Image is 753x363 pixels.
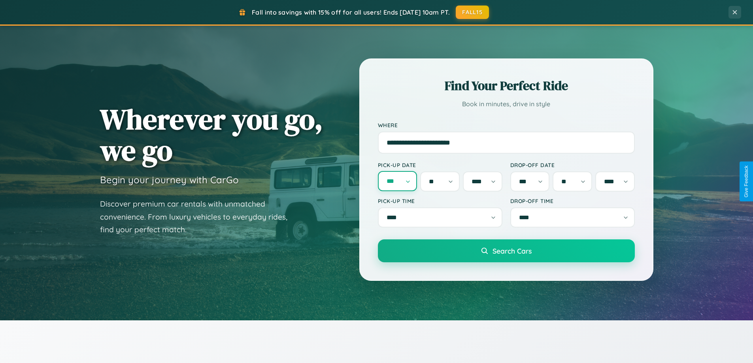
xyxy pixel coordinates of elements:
[378,197,502,204] label: Pick-up Time
[378,77,635,94] h2: Find Your Perfect Ride
[510,162,635,168] label: Drop-off Date
[493,246,532,255] span: Search Cars
[378,122,635,128] label: Where
[100,174,239,186] h3: Begin your journey with CarGo
[252,8,450,16] span: Fall into savings with 15% off for all users! Ends [DATE] 10am PT.
[744,166,749,197] div: Give Feedback
[378,162,502,168] label: Pick-up Date
[510,197,635,204] label: Drop-off Time
[100,103,323,166] h1: Wherever you go, we go
[456,6,489,19] button: FALL15
[100,197,298,236] p: Discover premium car rentals with unmatched convenience. From luxury vehicles to everyday rides, ...
[378,98,635,110] p: Book in minutes, drive in style
[378,239,635,262] button: Search Cars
